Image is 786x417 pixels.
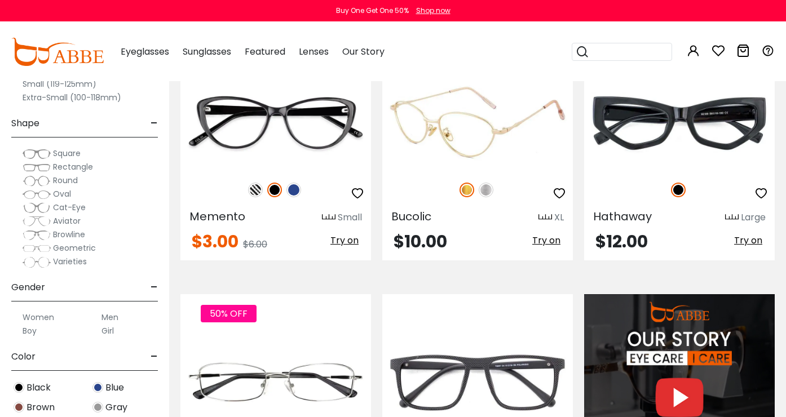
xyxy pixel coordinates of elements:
img: Silver [479,183,493,197]
span: Aviator [53,215,81,227]
button: Try on [529,233,564,248]
span: Cat-Eye [53,202,86,213]
span: Browline [53,229,85,240]
img: Browline.png [23,229,51,241]
span: Memento [189,208,245,224]
img: Geometric.png [23,243,51,254]
span: Sunglasses [183,45,231,58]
span: Hathaway [593,208,652,224]
img: Black [671,183,686,197]
div: Shop now [416,6,451,16]
span: Color [11,343,36,370]
label: Boy [23,324,37,338]
img: Aviator.png [23,216,51,227]
span: Varieties [53,256,87,267]
img: Gold [460,183,474,197]
label: Extra-Small (100-118mm) [23,91,121,104]
img: Rectangle.png [23,162,51,173]
img: Black [14,382,24,393]
img: Black [267,183,282,197]
span: - [151,343,158,370]
img: size ruler [538,214,552,222]
span: $3.00 [192,229,239,254]
img: Gray [92,402,103,412]
div: Large [741,211,766,224]
span: Gray [105,401,127,414]
img: Blue [286,183,301,197]
span: $10.00 [394,229,447,254]
img: Pattern [248,183,263,197]
img: Brown [14,402,24,412]
label: Women [23,310,54,324]
a: Shop now [410,6,451,15]
img: Oval.png [23,189,51,200]
span: Square [53,148,81,159]
span: 50% OFF [201,305,257,322]
span: $12.00 [595,229,648,254]
span: Oval [53,188,71,199]
span: Gender [11,274,45,301]
button: Try on [731,233,766,248]
label: Men [101,310,118,324]
img: abbeglasses.com [11,38,104,66]
img: Gold Bucolic - Metal ,Adjust Nose Pads [382,75,573,170]
label: Girl [101,324,114,338]
img: Cat-Eye.png [23,202,51,214]
span: Brown [27,401,55,414]
span: $6.00 [243,238,267,251]
label: Small (119-125mm) [23,77,96,91]
span: Featured [245,45,285,58]
img: Black Memento - Acetate ,Universal Bridge Fit [180,75,371,170]
div: Buy One Get One 50% [336,6,409,16]
button: Try on [327,233,362,248]
span: Try on [532,234,560,247]
div: XL [554,211,564,224]
div: Small [338,211,362,224]
span: Try on [330,234,359,247]
img: size ruler [322,214,335,222]
img: Blue [92,382,103,393]
span: - [151,274,158,301]
span: Blue [105,381,124,394]
img: Round.png [23,175,51,187]
span: Shape [11,110,39,137]
img: Black Hathaway - Acetate ,Universal Bridge Fit [584,75,775,170]
span: Eyeglasses [121,45,169,58]
img: size ruler [725,214,739,222]
span: Our Story [342,45,385,58]
span: Bucolic [391,208,431,224]
img: Square.png [23,148,51,159]
span: Round [53,175,78,186]
span: Try on [734,234,762,247]
span: Lenses [299,45,329,58]
span: Black [27,381,51,394]
span: Rectangle [53,161,93,172]
img: Varieties.png [23,256,51,268]
span: Geometric [53,242,96,254]
span: - [151,110,158,137]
